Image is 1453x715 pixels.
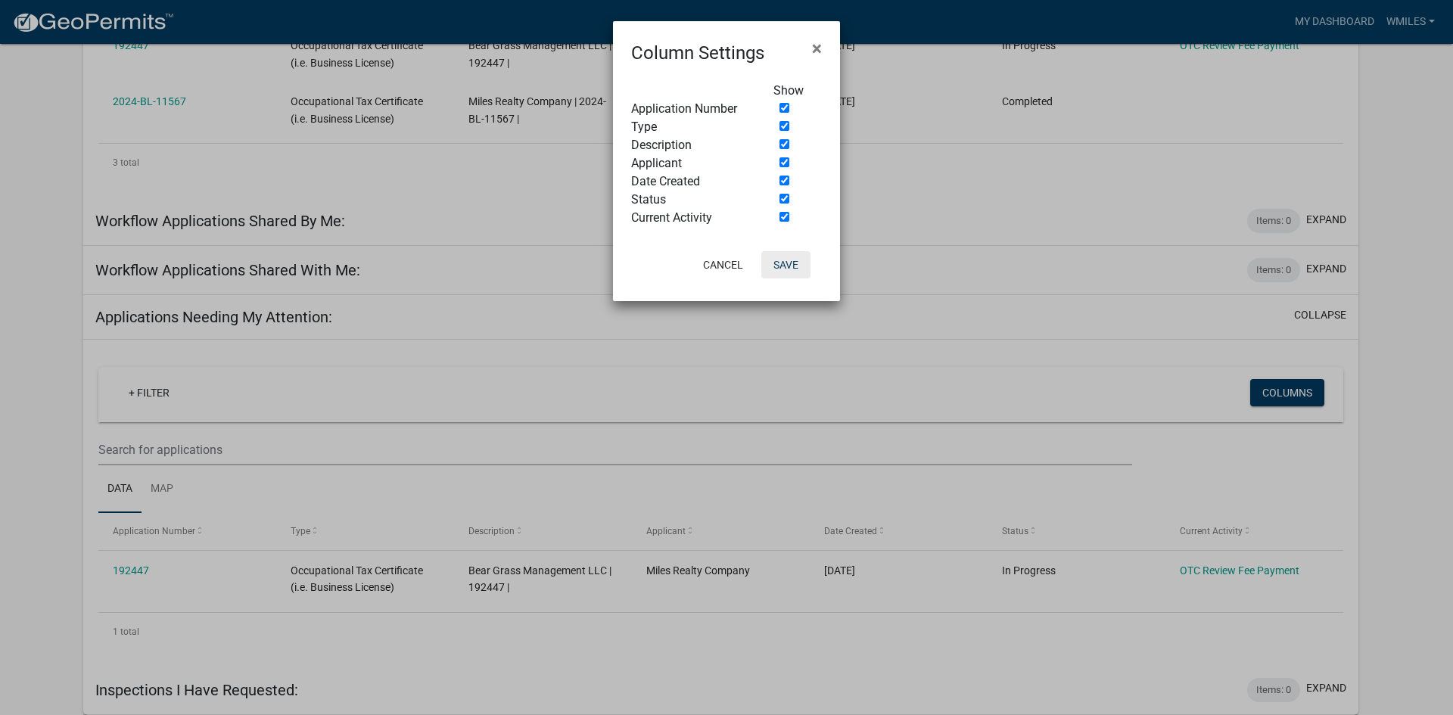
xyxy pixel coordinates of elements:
button: Save [761,251,811,278]
div: Applicant [620,154,762,173]
div: Description [620,136,762,154]
div: Date Created [620,173,762,191]
div: Current Activity [620,209,762,227]
h4: Column Settings [631,39,764,67]
button: Close [800,27,834,70]
span: × [812,38,822,59]
div: Status [620,191,762,209]
div: Show [762,82,833,100]
div: Type [620,118,762,136]
button: Cancel [691,251,755,278]
div: Application Number [620,100,762,118]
